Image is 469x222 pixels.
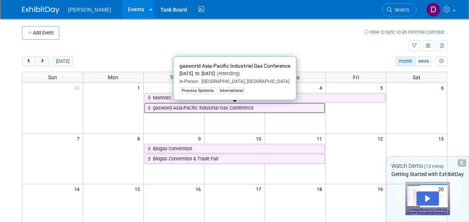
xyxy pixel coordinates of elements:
[215,71,240,76] span: (Attending)
[413,74,420,80] span: Sat
[144,144,325,154] a: Biogas Convention
[395,56,415,66] button: month
[137,83,143,92] span: 1
[379,83,386,92] span: 5
[144,93,385,103] a: Marintec
[436,56,447,66] button: myCustomButton
[134,184,143,194] span: 15
[74,184,83,194] span: 14
[364,29,447,35] a: How to sync to an external calendar...
[439,59,444,64] i: Personalize Calendar
[353,74,359,80] span: Fri
[68,7,111,13] span: [PERSON_NAME]
[179,71,290,77] div: [DATE] to [DATE]
[438,184,447,194] span: 20
[316,134,325,143] span: 11
[144,154,325,164] a: Biogas Convention & Trade Fair
[392,7,409,13] span: Search
[35,56,49,66] button: next
[170,74,178,80] span: Tue
[319,83,325,92] span: 4
[53,56,72,66] button: [DATE]
[457,159,466,167] div: Dismiss
[255,184,265,194] span: 17
[22,56,36,66] button: prev
[426,3,440,17] img: Diana Contreras Olguin
[48,74,57,80] span: Sun
[74,83,83,92] span: 30
[255,134,265,143] span: 10
[108,74,118,80] span: Mon
[218,87,246,94] div: International
[22,6,59,14] img: ExhibitDay
[137,134,143,143] span: 8
[316,184,325,194] span: 18
[438,134,447,143] span: 13
[440,83,447,92] span: 6
[376,134,386,143] span: 12
[179,63,290,69] span: gasworld Asia-Pacific Industrial Gas Conference
[376,184,386,194] span: 19
[382,3,416,16] a: Search
[197,134,204,143] span: 9
[415,56,432,66] button: week
[179,87,216,94] div: Process Systems
[198,79,289,84] span: [GEOGRAPHIC_DATA], [GEOGRAPHIC_DATA]
[76,134,83,143] span: 7
[179,79,198,84] span: In-Person
[22,26,59,40] button: Add Event
[144,103,325,113] a: gasworld Asia-Pacific Industrial Gas Conference
[195,184,204,194] span: 16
